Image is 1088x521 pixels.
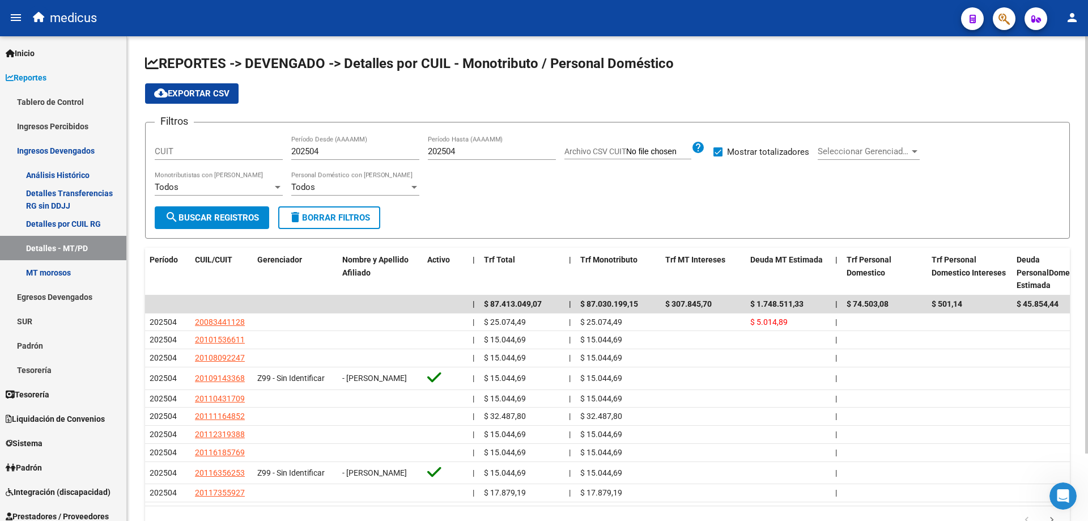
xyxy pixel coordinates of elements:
[1065,11,1079,24] mat-icon: person
[932,299,962,308] span: $ 501,14
[569,317,571,327] span: |
[195,488,245,497] span: 20117355927
[195,374,245,383] span: 20109143368
[257,468,325,477] span: Z99 - Sin Identificar
[473,412,474,421] span: |
[6,388,49,401] span: Tesorería
[576,248,661,298] datatable-header-cell: Trf Monotributo
[569,353,571,362] span: |
[1017,299,1059,308] span: $ 45.854,44
[479,248,564,298] datatable-header-cell: Trf Total
[1017,255,1087,290] span: Deuda PersonalDomestico Estimada
[580,430,622,439] span: $ 15.044,69
[569,468,571,477] span: |
[569,299,571,308] span: |
[6,437,42,450] span: Sistema
[484,317,526,327] span: $ 25.074,49
[253,248,338,298] datatable-header-cell: Gerenciador
[145,248,190,298] datatable-header-cell: Período
[818,146,909,156] span: Seleccionar Gerenciador
[842,248,927,298] datatable-header-cell: Trf Personal Domestico
[150,488,177,497] span: 202504
[473,488,474,497] span: |
[1049,482,1077,510] iframe: Intercom live chat
[569,394,571,403] span: |
[626,147,691,157] input: Archivo CSV CUIT
[661,248,746,298] datatable-header-cell: Trf MT Intereses
[580,353,622,362] span: $ 15.044,69
[835,353,837,362] span: |
[484,353,526,362] span: $ 15.044,69
[580,468,622,477] span: $ 15.044,69
[288,213,370,223] span: Borrar Filtros
[473,353,474,362] span: |
[195,335,245,344] span: 20101536611
[665,255,725,264] span: Trf MT Intereses
[150,353,177,362] span: 202504
[9,11,23,24] mat-icon: menu
[835,412,837,421] span: |
[835,448,837,457] span: |
[473,394,474,403] span: |
[473,430,474,439] span: |
[484,374,526,383] span: $ 15.044,69
[473,335,474,344] span: |
[580,335,622,344] span: $ 15.044,69
[750,255,823,264] span: Deuda MT Estimada
[257,255,302,264] span: Gerenciador
[473,255,475,264] span: |
[580,448,622,457] span: $ 15.044,69
[155,206,269,229] button: Buscar Registros
[835,255,838,264] span: |
[165,210,178,224] mat-icon: search
[473,299,475,308] span: |
[154,86,168,100] mat-icon: cloud_download
[484,430,526,439] span: $ 15.044,69
[569,430,571,439] span: |
[6,47,35,60] span: Inicio
[835,374,837,383] span: |
[484,394,526,403] span: $ 15.044,69
[665,299,712,308] span: $ 307.845,70
[6,413,105,425] span: Liquidación de Convenios
[195,448,245,457] span: 20116185769
[427,255,450,264] span: Activo
[484,335,526,344] span: $ 15.044,69
[278,206,380,229] button: Borrar Filtros
[342,374,407,383] span: - [PERSON_NAME]
[195,412,245,421] span: 20111164852
[835,299,838,308] span: |
[691,141,705,154] mat-icon: help
[288,210,302,224] mat-icon: delete
[342,255,409,277] span: Nombre y Apellido Afiliado
[484,255,515,264] span: Trf Total
[195,394,245,403] span: 20110431709
[569,488,571,497] span: |
[338,248,423,298] datatable-header-cell: Nombre y Apellido Afiliado
[468,248,479,298] datatable-header-cell: |
[835,335,837,344] span: |
[150,255,178,264] span: Período
[473,468,474,477] span: |
[580,299,638,308] span: $ 87.030.199,15
[580,394,622,403] span: $ 15.044,69
[6,461,42,474] span: Padrón
[847,255,891,277] span: Trf Personal Domestico
[484,488,526,497] span: $ 17.879,19
[150,468,177,477] span: 202504
[6,486,110,498] span: Integración (discapacidad)
[145,56,674,71] span: REPORTES -> DEVENGADO -> Detalles por CUIL - Monotributo / Personal Doméstico
[580,317,622,327] span: $ 25.074,49
[150,394,177,403] span: 202504
[927,248,1012,298] datatable-header-cell: Trf Personal Domestico Intereses
[150,317,177,327] span: 202504
[727,145,809,159] span: Mostrar totalizadores
[154,88,229,99] span: Exportar CSV
[155,182,178,192] span: Todos
[569,412,571,421] span: |
[473,374,474,383] span: |
[847,299,889,308] span: $ 74.503,08
[835,488,837,497] span: |
[484,299,542,308] span: $ 87.413.049,07
[6,71,46,84] span: Reportes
